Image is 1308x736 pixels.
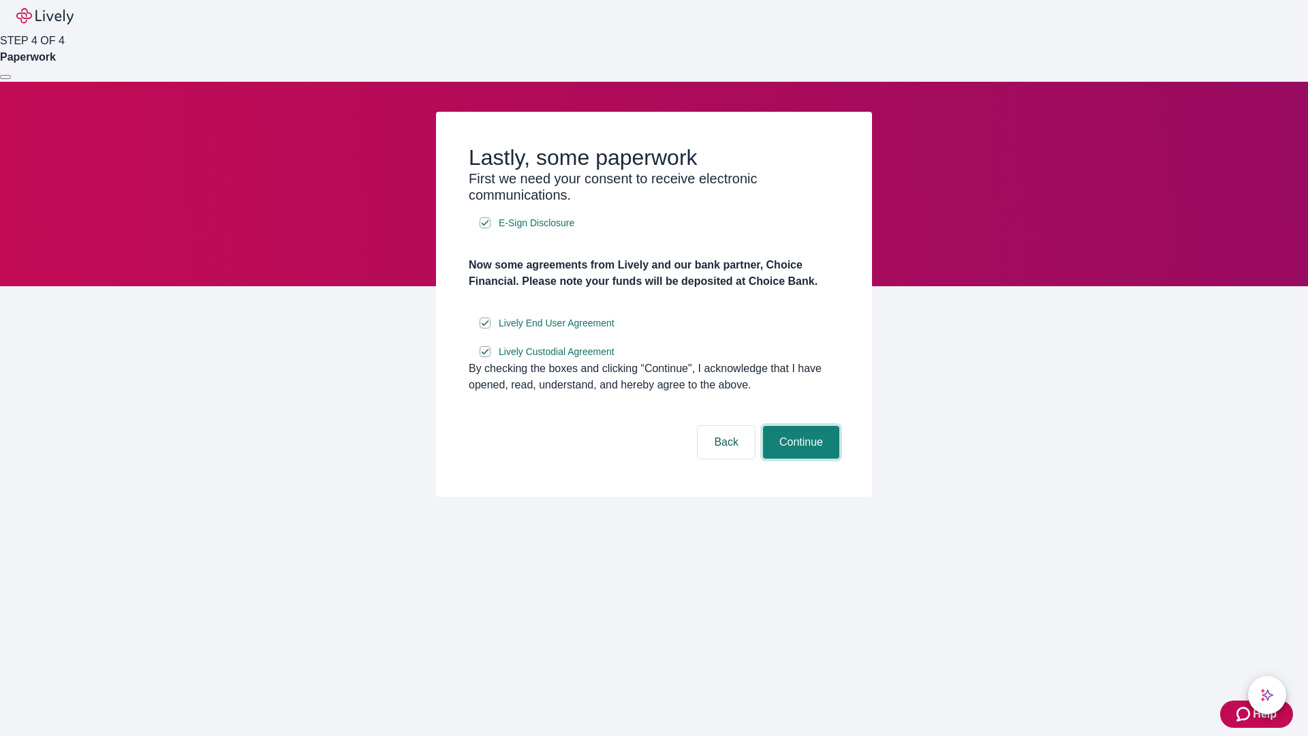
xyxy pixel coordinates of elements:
[469,257,839,290] h4: Now some agreements from Lively and our bank partner, Choice Financial. Please note your funds wi...
[1220,701,1293,728] button: Zendesk support iconHelp
[469,170,839,203] h3: First we need your consent to receive electronic communications.
[698,426,755,459] button: Back
[1260,688,1274,702] svg: Lively AI Assistant
[16,8,74,25] img: Lively
[469,361,839,393] div: By checking the boxes and clicking “Continue", I acknowledge that I have opened, read, understand...
[499,316,614,331] span: Lively End User Agreement
[1236,706,1253,722] svg: Zendesk support icon
[499,345,614,359] span: Lively Custodial Agreement
[469,144,839,170] h2: Lastly, some paperwork
[1253,706,1277,722] span: Help
[499,216,574,230] span: E-Sign Disclosure
[496,315,617,332] a: e-sign disclosure document
[763,426,839,459] button: Continue
[496,343,617,361] a: e-sign disclosure document
[496,215,577,232] a: e-sign disclosure document
[1248,676,1286,714] button: chat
